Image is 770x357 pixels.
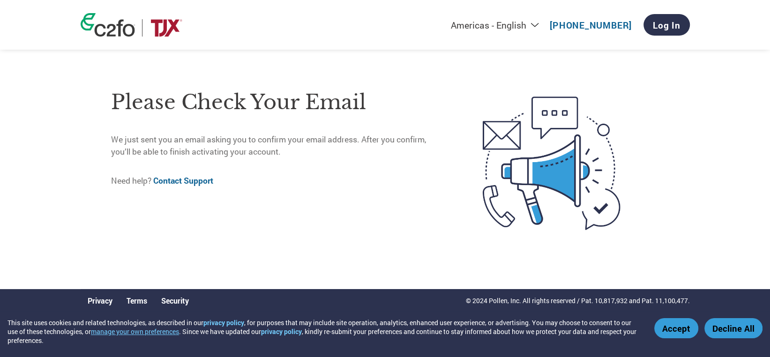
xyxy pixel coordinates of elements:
a: [PHONE_NUMBER] [550,19,632,31]
img: open-email [443,80,659,246]
button: Decline All [704,318,763,338]
a: privacy policy [261,327,302,336]
img: TJX [150,19,183,37]
p: Need help? [111,175,443,187]
button: manage your own preferences [91,327,179,336]
a: privacy policy [203,318,244,327]
a: Terms [127,296,147,305]
div: This site uses cookies and related technologies, as described in our , for purposes that may incl... [7,318,641,345]
a: Security [161,296,189,305]
p: © 2024 Pollen, Inc. All rights reserved / Pat. 10,817,932 and Pat. 11,100,477. [466,296,690,305]
h1: Please check your email [111,87,443,118]
a: Contact Support [153,175,213,186]
a: Log In [643,14,690,36]
p: We just sent you an email asking you to confirm your email address. After you confirm, you’ll be ... [111,134,443,158]
button: Accept [654,318,698,338]
img: c2fo logo [81,13,135,37]
a: Privacy [88,296,112,305]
